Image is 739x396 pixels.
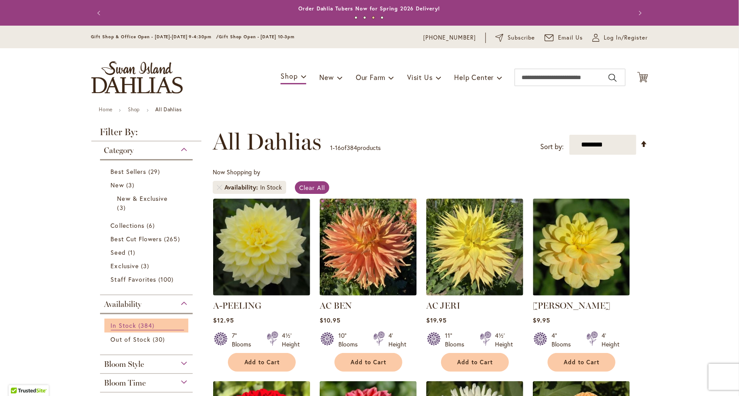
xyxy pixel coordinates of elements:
span: Add to Cart [244,359,280,366]
div: In Stock [260,183,282,192]
a: Exclusive [111,261,184,270]
span: New [319,73,334,82]
div: 7" Blooms [232,331,256,349]
span: 100 [158,275,176,284]
strong: All Dahlias [155,106,182,113]
span: Log In/Register [604,33,648,42]
div: 4½' Height [495,331,513,349]
span: Seed [111,248,126,256]
span: 3 [126,180,137,190]
a: A-Peeling [213,289,310,297]
a: A-PEELING [213,300,261,311]
div: 4½' Height [282,331,300,349]
span: Subscribe [508,33,535,42]
span: 384 [347,143,357,152]
span: Our Farm [356,73,385,82]
span: Add to Cart [564,359,600,366]
a: Out of Stock 30 [111,335,184,344]
img: A-Peeling [213,199,310,296]
a: Subscribe [495,33,535,42]
span: 1 [128,248,137,257]
button: Add to Cart [334,353,402,372]
span: $12.95 [213,316,234,324]
span: Bloom Time [104,378,146,388]
img: AC BEN [320,199,417,296]
a: [PHONE_NUMBER] [424,33,476,42]
span: Bloom Style [104,359,144,369]
label: Sort by: [541,139,564,155]
a: AC BEN [320,300,352,311]
a: Staff Favorites [111,275,184,284]
a: New [111,180,184,190]
span: Best Sellers [111,167,147,176]
span: Email Us [558,33,583,42]
a: AHOY MATEY [533,289,630,297]
span: $10.95 [320,316,341,324]
span: Best Cut Flowers [111,235,162,243]
div: 4' Height [388,331,406,349]
span: Add to Cart [351,359,387,366]
div: 11" Blooms [445,331,469,349]
span: Category [104,146,134,155]
span: Collections [111,221,145,230]
a: Best Cut Flowers [111,234,184,243]
span: 29 [148,167,162,176]
span: 16 [335,143,341,152]
button: Previous [91,4,109,22]
a: Remove Availability In Stock [217,185,222,190]
span: 3 [141,261,151,270]
span: $19.95 [426,316,447,324]
img: AC Jeri [426,199,523,296]
span: 265 [164,234,182,243]
span: Shop [281,71,298,80]
span: 1 [330,143,333,152]
a: [PERSON_NAME] [533,300,610,311]
div: 10" Blooms [338,331,363,349]
a: Home [99,106,113,113]
button: 1 of 4 [354,16,358,19]
button: Add to Cart [228,353,296,372]
img: AHOY MATEY [533,199,630,296]
span: Help Center [455,73,494,82]
span: Visit Us [407,73,432,82]
span: 6 [147,221,157,230]
span: Clear All [299,183,325,192]
a: Email Us [545,33,583,42]
button: Add to Cart [441,353,509,372]
span: Availability [224,183,260,192]
span: New [111,181,124,189]
div: 4" Blooms [552,331,576,349]
a: Order Dahlia Tubers Now for Spring 2026 Delivery! [298,5,440,12]
a: Log In/Register [592,33,648,42]
a: Collections [111,221,184,230]
a: New &amp; Exclusive [117,194,178,212]
a: Clear All [295,181,329,194]
a: In Stock 384 [111,321,184,330]
button: 2 of 4 [363,16,366,19]
strong: Filter By: [91,127,202,141]
span: 384 [138,321,157,330]
div: 4' Height [602,331,619,349]
span: $9.95 [533,316,550,324]
a: AC Jeri [426,289,523,297]
span: In Stock [111,321,136,329]
span: New & Exclusive [117,194,168,203]
a: AC JERI [426,300,460,311]
a: Seed [111,248,184,257]
span: Gift Shop Open - [DATE] 10-3pm [219,34,294,40]
a: Shop [128,106,140,113]
a: Best Sellers [111,167,184,176]
p: - of products [330,141,381,155]
span: 30 [153,335,167,344]
span: Gift Shop & Office Open - [DATE]-[DATE] 9-4:30pm / [91,34,219,40]
button: Add to Cart [548,353,615,372]
span: Availability [104,299,142,309]
span: Exclusive [111,262,139,270]
button: Next [631,4,648,22]
span: Out of Stock [111,335,151,343]
a: AC BEN [320,289,417,297]
span: All Dahlias [213,129,321,155]
span: Add to Cart [458,359,493,366]
span: Now Shopping by [213,168,260,176]
a: store logo [91,61,183,93]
